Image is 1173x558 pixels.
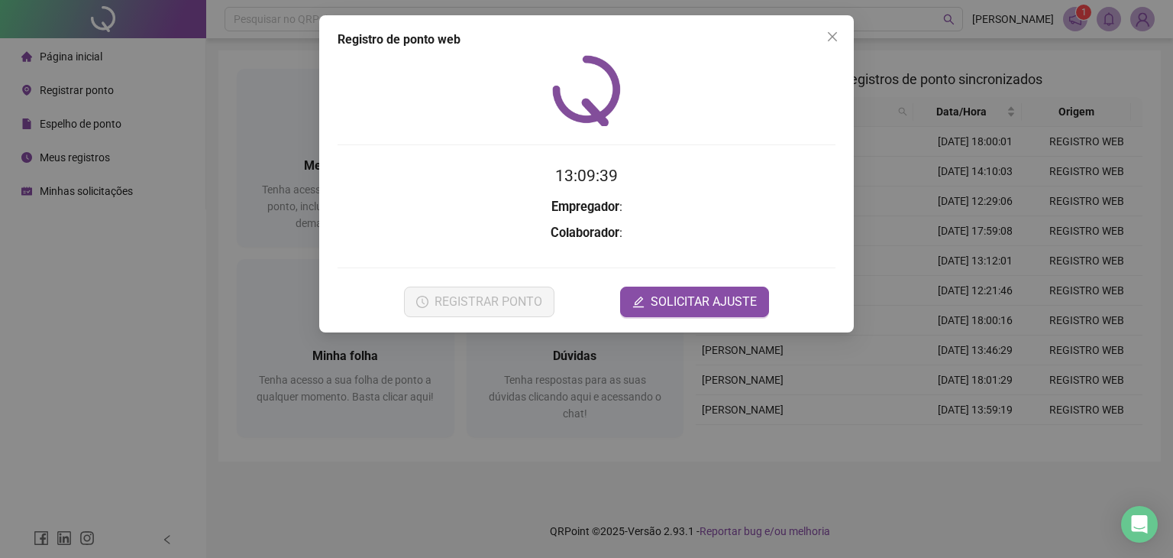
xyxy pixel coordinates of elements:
[338,197,835,217] h3: :
[338,223,835,243] h3: :
[551,200,619,214] strong: Empregador
[651,293,757,311] span: SOLICITAR AJUSTE
[551,225,619,240] strong: Colaborador
[820,24,845,49] button: Close
[632,296,645,308] span: edit
[1121,506,1158,543] div: Open Intercom Messenger
[552,55,621,126] img: QRPoint
[404,287,554,317] button: REGISTRAR PONTO
[826,31,839,43] span: close
[620,287,769,317] button: editSOLICITAR AJUSTE
[338,31,835,49] div: Registro de ponto web
[555,167,618,185] time: 13:09:39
